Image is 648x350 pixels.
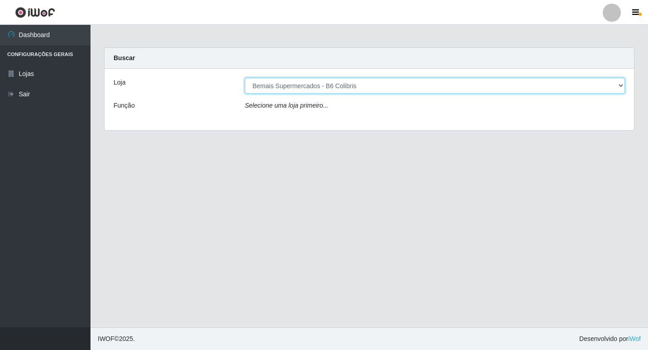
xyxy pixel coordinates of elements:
[98,335,114,342] span: IWOF
[245,102,328,109] i: Selecione uma loja primeiro...
[114,78,125,87] label: Loja
[114,54,135,61] strong: Buscar
[579,334,641,344] span: Desenvolvido por
[114,101,135,110] label: Função
[98,334,135,344] span: © 2025 .
[628,335,641,342] a: iWof
[15,7,55,18] img: CoreUI Logo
